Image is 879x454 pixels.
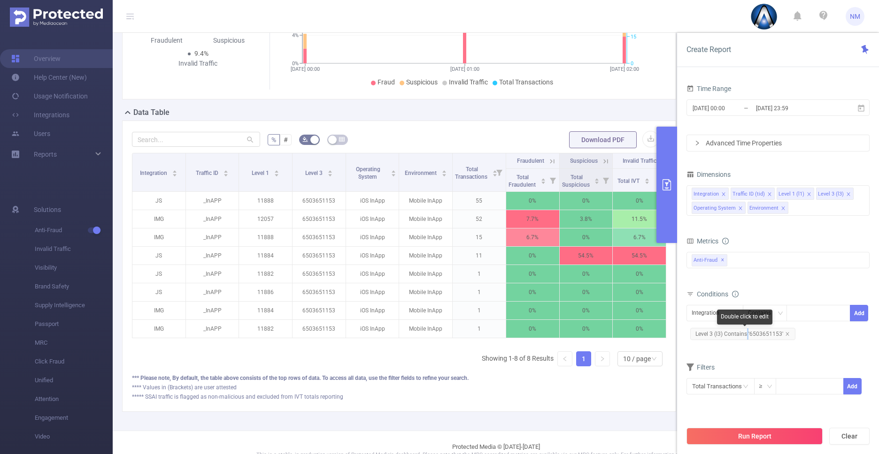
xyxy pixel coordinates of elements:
[686,237,718,245] span: Metrics
[132,283,185,301] p: JS
[738,206,743,212] i: icon: close
[274,173,279,175] i: icon: caret-down
[140,170,169,176] span: Integration
[302,136,308,142] i: icon: bg-colors
[692,202,746,214] li: Operating System
[391,173,396,175] i: icon: caret-down
[613,228,666,246] p: 6.7%
[339,136,345,142] i: icon: table
[293,247,346,265] p: 6503651153
[499,78,553,86] span: Total Transactions
[132,374,666,382] div: *** Please note, By default, the table above consists of the top rows of data. To access all data...
[186,247,239,265] p: _InAPP
[692,305,726,321] div: Integration
[405,170,438,176] span: Environment
[453,302,506,319] p: 1
[731,188,775,200] li: Traffic ID (tid)
[779,188,804,200] div: Level 1 (l1)
[453,265,506,283] p: 1
[293,320,346,338] p: 6503651153
[686,428,823,445] button: Run Report
[613,283,666,301] p: 0%
[594,177,600,180] i: icon: caret-up
[644,180,649,183] i: icon: caret-down
[35,221,113,240] span: Anti-Fraud
[327,173,332,175] i: icon: caret-down
[560,210,613,228] p: 3.8%
[644,177,650,182] div: Sort
[186,320,239,338] p: _InAPP
[132,210,185,228] p: IMG
[748,305,778,321] div: Contains
[686,171,731,178] span: Dimensions
[506,283,559,301] p: 0%
[732,188,765,200] div: Traffic ID (tid)
[186,228,239,246] p: _InAPP
[132,320,185,338] p: IMG
[172,169,177,174] div: Sort
[35,427,113,446] span: Video
[653,169,666,191] i: Filter menu
[10,8,103,27] img: Protected Media
[453,283,506,301] p: 1
[252,170,270,176] span: Level 1
[777,188,814,200] li: Level 1 (l1)
[778,310,783,317] i: icon: down
[540,177,546,182] div: Sort
[687,135,869,151] div: icon: rightAdvanced Time Properties
[391,169,396,172] i: icon: caret-up
[271,136,276,144] span: %
[613,320,666,338] p: 0%
[35,390,113,409] span: Attention
[562,356,568,362] i: icon: left
[284,136,288,144] span: #
[546,169,559,191] i: Filter menu
[11,106,69,124] a: Integrations
[692,254,727,266] span: Anti-Fraud
[818,188,844,200] div: Level 3 (l3)
[196,170,220,176] span: Traffic ID
[198,36,261,45] div: Suspicious
[843,378,861,394] button: Add
[441,169,447,172] i: icon: caret-up
[692,102,768,114] input: Start date
[293,210,346,228] p: 6503651153
[767,384,772,390] i: icon: down
[749,202,779,214] div: Environment
[697,290,739,298] span: Conditions
[631,61,633,67] tspan: 0
[570,158,598,164] span: Suspicious
[186,283,239,301] p: _InAPP
[305,170,324,176] span: Level 3
[223,169,228,172] i: icon: caret-up
[506,265,559,283] p: 0%
[482,351,554,366] li: Showing 1-8 of 8 Results
[453,192,506,210] p: 55
[35,333,113,352] span: MRC
[132,132,260,147] input: Search...
[686,45,731,54] span: Create Report
[11,87,88,106] a: Usage Notification
[35,296,113,315] span: Supply Intelligence
[781,206,786,212] i: icon: close
[613,192,666,210] p: 0%
[239,302,292,319] p: 11884
[594,177,600,182] div: Sort
[453,210,506,228] p: 52
[748,202,788,214] li: Environment
[617,178,641,184] span: Total IVT
[293,265,346,283] p: 6503651153
[399,210,452,228] p: Mobile InApp
[560,228,613,246] p: 0%
[449,78,488,86] span: Invalid Traffic
[239,265,292,283] p: 11882
[35,352,113,371] span: Click Fraud
[631,34,636,40] tspan: 15
[35,258,113,277] span: Visibility
[293,228,346,246] p: 6503651153
[686,363,715,371] span: Filters
[346,302,399,319] p: iOS InApp
[346,320,399,338] p: iOS InApp
[441,173,447,175] i: icon: caret-down
[690,328,795,340] span: Level 3 (l3) Contains '6503651153'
